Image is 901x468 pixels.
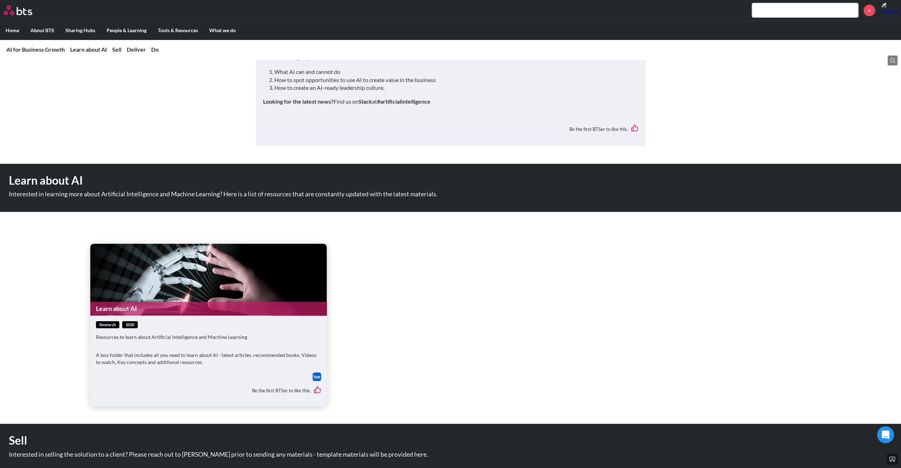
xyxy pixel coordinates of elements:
[263,98,638,105] p: Find us on at
[101,21,152,40] label: People & Learning
[313,372,321,381] img: Box logo
[60,21,101,40] label: Sharing Hubs
[359,98,372,105] strong: Slack
[877,426,894,443] div: Open Intercom Messenger
[151,46,159,53] a: Do
[274,76,633,84] li: How to spot opportunities to use AI to create value in the business
[313,372,321,381] a: Download file from Box
[152,21,204,40] label: Tools & Resources
[263,54,330,60] strong: AIBG Learning Objectives:
[96,334,321,341] p: Resources to learn about Artificial Intelligence and Machine Learning
[880,2,897,19] a: Profile
[274,68,633,76] li: What AI can and cannot do
[70,46,107,53] a: Learn about AI
[96,352,321,365] p: A box folder that includes all you need to learn about AI - latest articles, recommended books, V...
[204,21,241,40] label: What we do
[880,2,897,19] img: Darshan Shrestha
[9,433,627,449] h1: Sell
[96,381,321,401] div: Be the first BTSer to like this.
[4,5,32,15] img: BTS Logo
[25,21,60,40] label: About BTS
[6,46,65,53] a: AI for Business Growth
[263,119,638,139] div: Be the first BTSer to like this.
[4,5,45,15] a: Go home
[112,46,121,53] a: Sell
[263,98,333,105] strong: Looking for the latest news?
[863,5,875,16] a: +
[127,46,146,53] a: Deliver
[90,302,327,316] a: Learn about AI
[96,321,119,329] span: research
[9,451,503,458] p: Interested in selling the solution to a client? Please reach out to [PERSON_NAME] prior to sendin...
[9,173,627,189] h1: Learn about AI
[9,191,503,197] p: Interested in learning more about Artificial Intelligence and Machine Learning? Here is a list of...
[274,84,633,92] li: How to create an AI-ready leadership culture.
[122,321,138,329] span: 2020
[377,98,430,105] strong: #﻿artificialintelligence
